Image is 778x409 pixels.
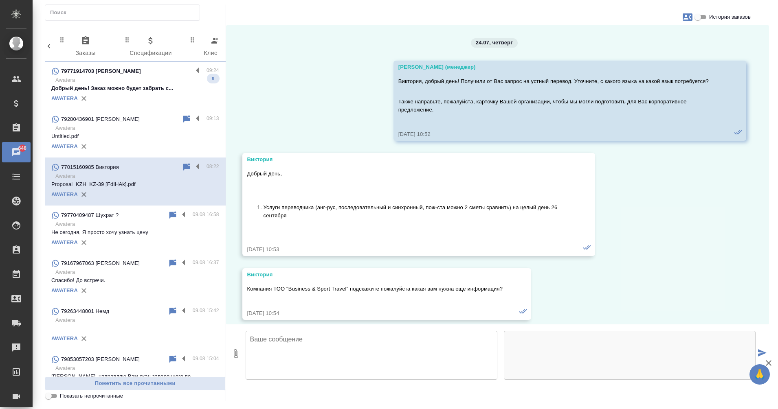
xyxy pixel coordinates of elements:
div: Виктория [247,155,567,164]
p: Untitled.pdf [51,132,219,140]
p: Awatera [55,316,219,324]
div: Пометить непрочитанным [168,210,178,220]
svg: Зажми и перетащи, чтобы поменять порядок вкладок [58,36,66,44]
button: Удалить привязку [78,92,90,105]
svg: Зажми и перетащи, чтобы поменять порядок вкладок [189,36,196,44]
a: 648 [2,142,31,162]
p: 09:24 [207,66,219,74]
p: 79770409487 Шухрат ? [61,211,119,219]
p: Proposal_KZH_KZ-39 [FdIHAk].pdf [51,180,219,188]
span: Показать непрочитанные [60,392,123,400]
p: Спасибо! До встречи. [51,276,219,284]
a: AWATERA [51,335,78,341]
button: Заявки [678,7,697,27]
div: 79853057203 [PERSON_NAME]09.08 15:04Awatera[PERSON_NAME], направляю Вам скан заверенного пе...AWA... [45,350,226,398]
span: Клиенты [188,36,244,58]
p: Awatera [55,268,219,276]
p: Добрый день! Заказ можно будет забрать с... [51,84,219,92]
div: 77015160985 Виктория08:22AwateraProposal_KZH_KZ-39 [FdIHAk].pdfAWATERA [45,157,226,206]
p: Также направьте, пожалуйста, карточку Вашей организации, чтобы мы могли подготовить для Вас корпо... [398,98,718,114]
p: Не сегодня, Я просто хочу узнать цену [51,228,219,236]
p: Awatera [55,364,219,372]
span: Заказы [58,36,113,58]
p: Добрый день, [247,170,567,178]
a: AWATERA [51,143,78,149]
div: [DATE] 10:54 [247,309,503,317]
p: 08:22 [207,162,219,171]
p: 09:13 [207,114,219,122]
button: Пометить все прочитанными [45,376,226,391]
p: 79280436901 [PERSON_NAME] [61,115,140,123]
p: 09.08 16:37 [193,258,219,267]
p: Awatera [55,220,219,228]
a: AWATERA [51,95,78,101]
p: Awatera [55,172,219,180]
div: [DATE] 10:53 [247,245,567,254]
button: Удалить привязку [78,284,90,297]
span: Спецификации [123,36,178,58]
button: Удалить привязку [78,332,90,345]
div: Пометить непрочитанным [182,114,191,124]
p: Виктория, добрый день! Получили от Вас запрос на устный перевод. Уточните, с какого языка на како... [398,77,718,85]
span: 🙏 [753,366,767,383]
div: Пометить непрочитанным [168,258,178,268]
p: 09.08 15:04 [193,354,219,363]
p: 79263448001 Немд [61,307,109,315]
div: 79771914703 [PERSON_NAME]09:24AwateraДобрый день! Заказ можно будет забрать с...9AWATERA [45,61,226,109]
div: 79770409487 Шухрат ?09.08 16:58AwateraНе сегодня, Я просто хочу узнать ценуAWATERA [45,206,226,254]
p: 79771914703 [PERSON_NAME] [61,67,141,75]
p: [PERSON_NAME], направляю Вам скан заверенного пе... [51,372,219,381]
p: 09.08 15:42 [193,306,219,315]
span: Пометить все прочитанными [49,379,221,388]
p: 77015160985 Виктория [61,163,119,171]
div: 79280436901 [PERSON_NAME]09:13AwateraUntitled.pdfAWATERA [45,109,226,157]
p: 24.07, четверг [476,39,513,47]
p: 79167967063 [PERSON_NAME] [61,259,140,267]
span: История заказов [709,13,751,21]
div: [DATE] 10:52 [398,130,718,138]
a: AWATERA [51,239,78,245]
button: 🙏 [749,364,770,385]
input: Поиск [50,7,200,18]
span: 9 [207,74,219,83]
a: AWATERA [51,287,78,293]
p: Компания ТОО "Business & Sport Travel" подскажите пожалуйста какая вам нужна еще информация? [247,285,503,293]
span: 648 [13,144,32,152]
a: AWATERA [51,191,78,197]
li: Услуги переводчика (анг-рус, последовательный и синхронный, пож-ста можно 2 сметы сравнить) на це... [264,203,567,220]
button: Удалить привязку [78,140,90,153]
div: 79263448001 Немд09.08 15:42AwateraAWATERA [45,302,226,350]
svg: Зажми и перетащи, чтобы поменять порядок вкладок [123,36,131,44]
p: 79853057203 [PERSON_NAME] [61,355,140,363]
div: 79167967063 [PERSON_NAME]09.08 16:37AwateraСпасибо! До встречи.AWATERA [45,254,226,302]
p: Awatera [55,124,219,132]
button: Удалить привязку [78,188,90,201]
p: Awatera [55,76,219,84]
div: Виктория [247,271,503,279]
div: [PERSON_NAME] (менеджер) [398,63,718,71]
p: 09.08 16:58 [193,210,219,219]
